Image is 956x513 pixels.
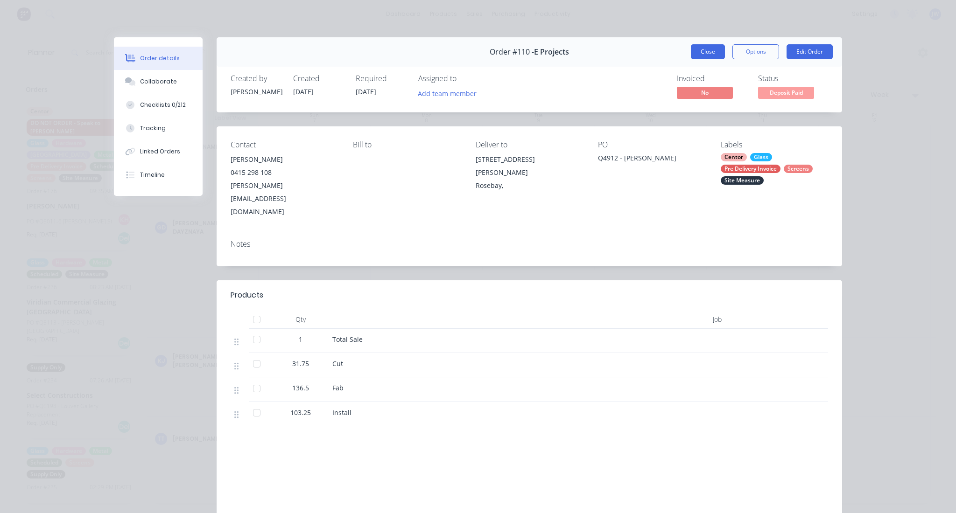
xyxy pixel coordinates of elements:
button: Tracking [114,117,203,140]
span: 136.5 [292,383,309,393]
div: [STREET_ADDRESS][PERSON_NAME] [476,153,583,179]
div: Site Measure [721,176,764,185]
button: Checklists 0/212 [114,93,203,117]
button: Timeline [114,163,203,187]
button: Edit Order [787,44,833,59]
button: Linked Orders [114,140,203,163]
div: Order details [140,54,180,62]
div: Products [231,290,263,301]
button: Close [691,44,725,59]
div: Screens [784,165,813,173]
div: Deliver to [476,140,583,149]
span: E Projects [534,48,569,56]
div: Checklists 0/212 [140,101,186,109]
div: Q4912 - [PERSON_NAME] [598,153,705,166]
span: 103.25 [290,408,311,417]
div: PO [598,140,705,149]
div: Assigned to [418,74,512,83]
div: Created by [231,74,282,83]
div: [STREET_ADDRESS][PERSON_NAME]Rosebay, [476,153,583,192]
span: Order #110 - [490,48,534,56]
div: Glass [750,153,772,161]
div: [PERSON_NAME]0415 298 108[PERSON_NAME][EMAIL_ADDRESS][DOMAIN_NAME] [231,153,338,218]
div: Bill to [353,140,460,149]
div: Qty [273,310,329,329]
div: Notes [231,240,828,249]
div: Invoiced [677,74,747,83]
div: Rosebay, [476,179,583,192]
span: 1 [299,334,302,344]
div: Centor [721,153,747,161]
span: 31.75 [292,359,309,368]
span: [DATE] [293,87,314,96]
span: Fab [332,383,344,392]
div: Timeline [140,171,165,179]
button: Add team member [418,87,482,99]
div: 0415 298 108 [231,166,338,179]
button: Deposit Paid [758,87,814,101]
span: Total Sale [332,335,363,344]
span: Cut [332,359,343,368]
div: [PERSON_NAME] [231,87,282,97]
span: Install [332,408,351,417]
div: Labels [721,140,828,149]
div: Job [655,310,725,329]
button: Collaborate [114,70,203,93]
div: [PERSON_NAME][EMAIL_ADDRESS][DOMAIN_NAME] [231,179,338,218]
button: Options [732,44,779,59]
div: [PERSON_NAME] [231,153,338,166]
span: Deposit Paid [758,87,814,98]
span: [DATE] [356,87,376,96]
div: Collaborate [140,77,177,86]
div: Status [758,74,828,83]
button: Order details [114,47,203,70]
div: Created [293,74,344,83]
div: Linked Orders [140,147,180,156]
div: Contact [231,140,338,149]
button: Add team member [413,87,482,99]
div: Tracking [140,124,166,132]
div: Required [356,74,407,83]
div: Pre Delivery Invoice [721,165,780,173]
span: No [677,87,733,98]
